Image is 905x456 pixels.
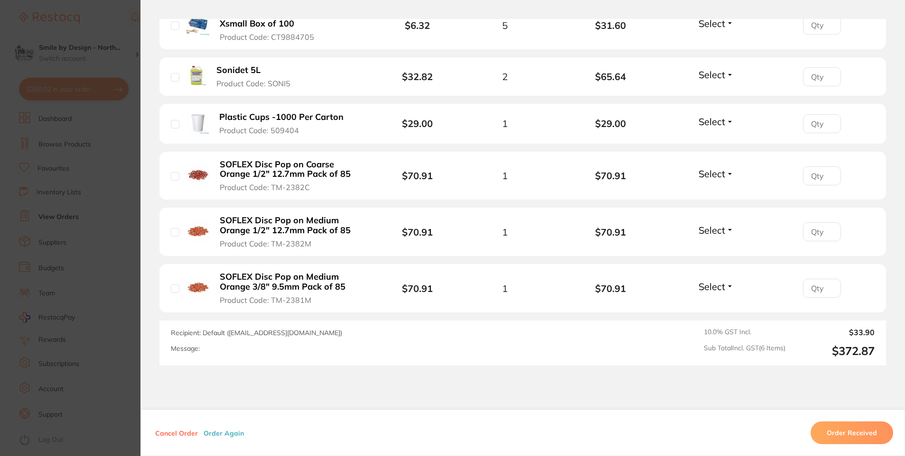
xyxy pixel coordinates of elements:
[811,421,893,444] button: Order Received
[220,33,314,41] span: Product Code: CT9884705
[402,71,433,82] b: $32.82
[219,112,344,122] b: Plastic Cups -1000 Per Carton
[696,168,737,180] button: Select
[558,118,663,129] b: $29.00
[402,283,433,294] b: $70.91
[216,112,354,135] button: Plastic Cups -1000 Per Carton Product Code: 509404
[793,328,875,337] output: $33.90
[699,224,725,236] span: Select
[696,224,737,236] button: Select
[803,166,841,185] input: Qty
[402,226,433,238] b: $70.91
[220,183,310,192] span: Product Code: TM-2382C
[558,170,663,181] b: $70.91
[402,170,433,182] b: $70.91
[152,429,201,437] button: Cancel Order
[502,20,508,31] span: 5
[696,281,737,292] button: Select
[217,215,368,248] button: SOFLEX Disc Pop on Medium Orange 1/2" 12.7mm Pack of 85 Product Code: TM-2382M
[793,344,875,358] output: $372.87
[502,227,508,237] span: 1
[502,170,508,181] span: 1
[220,296,311,304] span: Product Code: TM-2381M
[558,283,663,294] b: $70.91
[187,111,209,134] img: Plastic Cups -1000 Per Carton
[220,272,365,292] b: SOFLEX Disc Pop on Medium Orange 3/8" 9.5mm Pack of 85
[187,13,210,36] img: CYBERTECH Latex PF Gloves Xsmall Box of 100
[220,239,311,248] span: Product Code: TM-2382M
[187,219,210,243] img: SOFLEX Disc Pop on Medium Orange 1/2" 12.7mm Pack of 85
[214,65,304,88] button: Sonidet 5L Product Code: SONI5
[696,18,737,29] button: Select
[502,283,508,294] span: 1
[699,116,725,128] span: Select
[699,168,725,180] span: Select
[699,281,725,292] span: Select
[696,69,737,81] button: Select
[187,65,206,85] img: Sonidet 5L
[405,19,430,31] b: $6.32
[220,9,365,28] b: CYBERTECH Latex PF Gloves Xsmall Box of 100
[558,71,663,82] b: $65.64
[558,227,663,237] b: $70.91
[217,272,368,305] button: SOFLEX Disc Pop on Medium Orange 3/8" 9.5mm Pack of 85 Product Code: TM-2381M
[187,276,210,299] img: SOFLEX Disc Pop on Medium Orange 3/8" 9.5mm Pack of 85
[402,118,433,129] b: $29.00
[187,163,210,186] img: SOFLEX Disc Pop on Coarse Orange 1/2" 12.7mm Pack of 85
[803,67,841,86] input: Qty
[696,116,737,128] button: Select
[216,79,290,88] span: Product Code: SONI5
[704,328,785,337] span: 10.0 % GST Incl.
[171,345,200,353] label: Message:
[217,159,368,192] button: SOFLEX Disc Pop on Coarse Orange 1/2" 12.7mm Pack of 85 Product Code: TM-2382C
[217,9,368,42] button: CYBERTECH Latex PF Gloves Xsmall Box of 100 Product Code: CT9884705
[220,216,365,235] b: SOFLEX Disc Pop on Medium Orange 1/2" 12.7mm Pack of 85
[704,344,785,358] span: Sub Total Incl. GST ( 6 Items)
[803,114,841,133] input: Qty
[558,20,663,31] b: $31.60
[699,69,725,81] span: Select
[502,118,508,129] span: 1
[803,222,841,241] input: Qty
[220,160,365,179] b: SOFLEX Disc Pop on Coarse Orange 1/2" 12.7mm Pack of 85
[216,65,261,75] b: Sonidet 5L
[803,279,841,298] input: Qty
[803,16,841,35] input: Qty
[502,71,508,82] span: 2
[219,126,299,135] span: Product Code: 509404
[201,429,247,437] button: Order Again
[699,18,725,29] span: Select
[171,328,342,337] span: Recipient: Default ( [EMAIL_ADDRESS][DOMAIN_NAME] )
